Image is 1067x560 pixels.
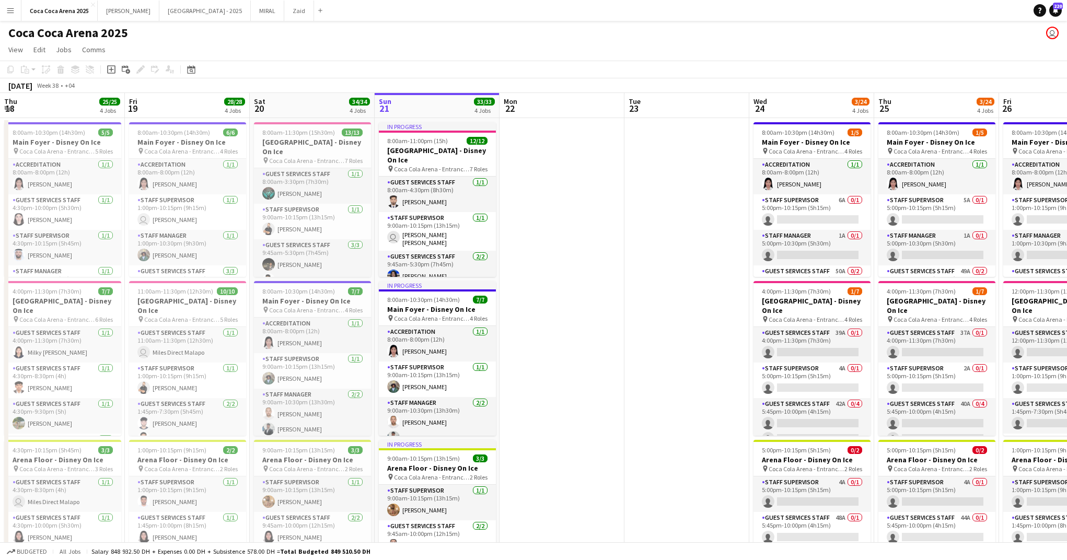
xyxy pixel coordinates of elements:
span: Coca Cola Arena - Entrance F [394,473,470,481]
div: 1:00pm-10:15pm (9h15m)2/2Arena Floor - Disney On Ice Coca Cola Arena - Entrance F2 RolesStaff Sup... [129,440,246,547]
div: 4 Jobs [350,107,369,114]
span: 4 Roles [345,306,363,314]
app-card-role: Staff Supervisor4A0/15:00pm-10:15pm (5h15m) [753,363,871,398]
app-card-role: Guest Services Staff1/14:30pm-8:30pm (4h) Miles Direct Malapo [4,476,121,512]
span: 9:00am-10:15pm (13h15m) [262,446,335,454]
h1: Coca Coca Arena 2025 [8,25,128,41]
app-card-role: Staff Supervisor6A0/15:00pm-10:15pm (5h15m) [753,194,871,230]
app-card-role: Accreditation1/18:00am-8:00pm (12h)[PERSON_NAME] [753,159,871,194]
span: 4 Roles [470,314,488,322]
app-card-role: Staff Supervisor5A0/15:00pm-10:15pm (5h15m) [878,194,995,230]
span: 28/28 [224,98,245,106]
app-card-role: Staff Manager1A0/15:00pm-10:30pm (5h30m) [878,230,995,265]
span: Coca Cola Arena - Entrance F [769,147,844,155]
div: 4:00pm-11:30pm (7h30m)1/7[GEOGRAPHIC_DATA] - Disney On Ice Coca Cola Arena - Entrance F4 RolesGue... [878,281,995,436]
span: View [8,45,23,54]
a: 220 [1049,4,1062,17]
span: Coca Cola Arena - Entrance F [894,147,969,155]
span: 4 Roles [844,147,862,155]
h3: Arena Floor - Disney On Ice [753,455,871,464]
app-card-role: Staff Supervisor1/19:00am-10:15pm (13h15m)[PERSON_NAME] [254,353,371,389]
span: 4:00pm-11:30pm (7h30m) [13,287,82,295]
span: Coca Cola Arena - Entrance F [19,147,95,155]
div: 5:00pm-10:15pm (5h15m)0/2Arena Floor - Disney On Ice Coca Cola Arena - Entrance F2 RolesStaff Sup... [878,440,995,547]
app-job-card: 8:00am-10:30pm (14h30m)5/5Main Foyer - Disney On Ice Coca Cola Arena - Entrance F5 RolesAccredita... [4,122,121,277]
span: Coca Cola Arena - Entrance F [394,314,470,322]
app-card-role: Guest Services Staff1/14:30pm-10:00pm (5h30m)[PERSON_NAME] [4,512,121,547]
app-card-role: Staff Supervisor1/11:00pm-10:15pm (9h15m)[PERSON_NAME] [129,363,246,398]
h3: [GEOGRAPHIC_DATA] - Disney On Ice [753,296,871,315]
span: 5:00pm-10:15pm (5h15m) [762,446,831,454]
div: +04 [65,81,75,89]
app-job-card: 11:00am-11:30pm (12h30m)10/10[GEOGRAPHIC_DATA] - Disney On Ice Coca Cola Arena - Entrance F5 Role... [129,281,246,436]
span: 3/3 [98,446,113,454]
app-card-role: Guest Services Staff50A0/25:45pm-10:00pm (4h15m) [753,265,871,316]
span: 2/2 [223,446,238,454]
span: 25 [877,102,891,114]
span: 4:00pm-11:30pm (7h30m) [762,287,831,295]
span: Thu [878,97,891,106]
span: 8:00am-10:30pm (14h30m) [137,129,210,136]
span: 2 Roles [470,473,488,481]
app-job-card: 4:00pm-11:30pm (7h30m)7/7[GEOGRAPHIC_DATA] - Disney On Ice Coca Cola Arena - Entrance F6 RolesGue... [4,281,121,436]
span: 9:00am-10:15pm (13h15m) [387,454,460,462]
app-card-role: Guest Services Staff2/2 [4,434,121,487]
span: 5 Roles [95,147,113,155]
app-card-role: Staff Manager2/29:00am-10:30pm (13h30m)[PERSON_NAME][PERSON_NAME] [379,397,496,448]
app-card-role: Guest Services Staff37A0/14:00pm-11:30pm (7h30m) [878,327,995,363]
span: 220 [1053,3,1063,9]
span: 7 Roles [470,165,488,173]
span: 33/33 [474,98,495,106]
span: 1/5 [848,129,862,136]
span: Mon [504,97,517,106]
app-job-card: 8:00am-10:30pm (14h30m)6/6Main Foyer - Disney On Ice Coca Cola Arena - Entrance F4 RolesAccredita... [129,122,246,277]
span: 3 Roles [95,465,113,473]
app-card-role: Guest Services Staff49A0/25:45pm-10:00pm (4h15m) [878,265,995,316]
h3: [GEOGRAPHIC_DATA] - Disney On Ice [878,296,995,315]
button: Coca Coca Arena 2025 [21,1,98,21]
app-card-role: Staff Supervisor1/11:00pm-10:15pm (9h15m) [PERSON_NAME] [129,194,246,230]
span: Coca Cola Arena - Entrance F [394,165,470,173]
app-card-role: Guest Services Staff44A0/15:45pm-10:00pm (4h15m) [878,512,995,547]
span: 24 [752,102,767,114]
app-card-role: Staff Manager1/14:30pm-10:30pm (6h) [4,265,121,301]
span: 18 [3,102,17,114]
span: 6 Roles [95,316,113,323]
span: 2 Roles [969,465,987,473]
span: 7/7 [473,296,488,304]
app-card-role: Staff Supervisor1/19:00am-10:15pm (13h15m)[PERSON_NAME] [379,485,496,520]
h3: Main Foyer - Disney On Ice [4,137,121,147]
span: Fri [1003,97,1012,106]
a: View [4,43,27,56]
h3: Arena Floor - Disney On Ice [878,455,995,464]
div: 4 Jobs [474,107,494,114]
span: 19 [127,102,137,114]
h3: Main Foyer - Disney On Ice [129,137,246,147]
span: 0/2 [972,446,987,454]
span: 10/10 [217,287,238,295]
app-card-role: Guest Services Staff2/21:45pm-7:30pm (5h45m)[PERSON_NAME][PERSON_NAME] [129,398,246,449]
a: Comms [78,43,110,56]
app-card-role: Guest Services Staff1/14:30pm-10:00pm (5h30m)[PERSON_NAME] [4,194,121,230]
span: 8:00am-11:30pm (15h30m) [262,129,335,136]
span: 7/7 [348,287,363,295]
app-card-role: Staff Supervisor1/19:00am-10:15pm (13h15m) [PERSON_NAME] [PERSON_NAME] [379,212,496,251]
app-card-role: Guest Services Staff1/14:30pm-9:30pm (5h)[PERSON_NAME] [4,398,121,434]
span: Thu [4,97,17,106]
app-job-card: 4:00pm-11:30pm (7h30m)1/7[GEOGRAPHIC_DATA] - Disney On Ice Coca Cola Arena - Entrance F4 RolesGue... [753,281,871,436]
app-card-role: Accreditation1/18:00am-8:00pm (12h)[PERSON_NAME] [129,159,246,194]
span: 8:00am-11:00pm (15h) [387,137,448,145]
span: 26 [1002,102,1012,114]
span: Sun [379,97,391,106]
span: 4 Roles [969,147,987,155]
app-job-card: 5:00pm-10:15pm (5h15m)0/2Arena Floor - Disney On Ice Coca Cola Arena - Entrance F2 RolesStaff Sup... [753,440,871,547]
app-card-role: Guest Services Staff39A0/14:00pm-11:30pm (7h30m) [753,327,871,363]
app-card-role: Staff Supervisor1/19:00am-10:15pm (13h15m)[PERSON_NAME] [254,476,371,512]
app-card-role: Guest Services Staff1/14:30pm-8:30pm (4h)[PERSON_NAME] [4,363,121,398]
span: Jobs [56,45,72,54]
a: Edit [29,43,50,56]
app-card-role: Accreditation1/18:00am-8:00pm (12h)[PERSON_NAME] [878,159,995,194]
div: 8:00am-11:30pm (15h30m)13/13[GEOGRAPHIC_DATA] - Disney On Ice Coca Cola Arena - Entrance F7 Roles... [254,122,371,277]
span: 11:00am-11:30pm (12h30m) [137,287,213,295]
